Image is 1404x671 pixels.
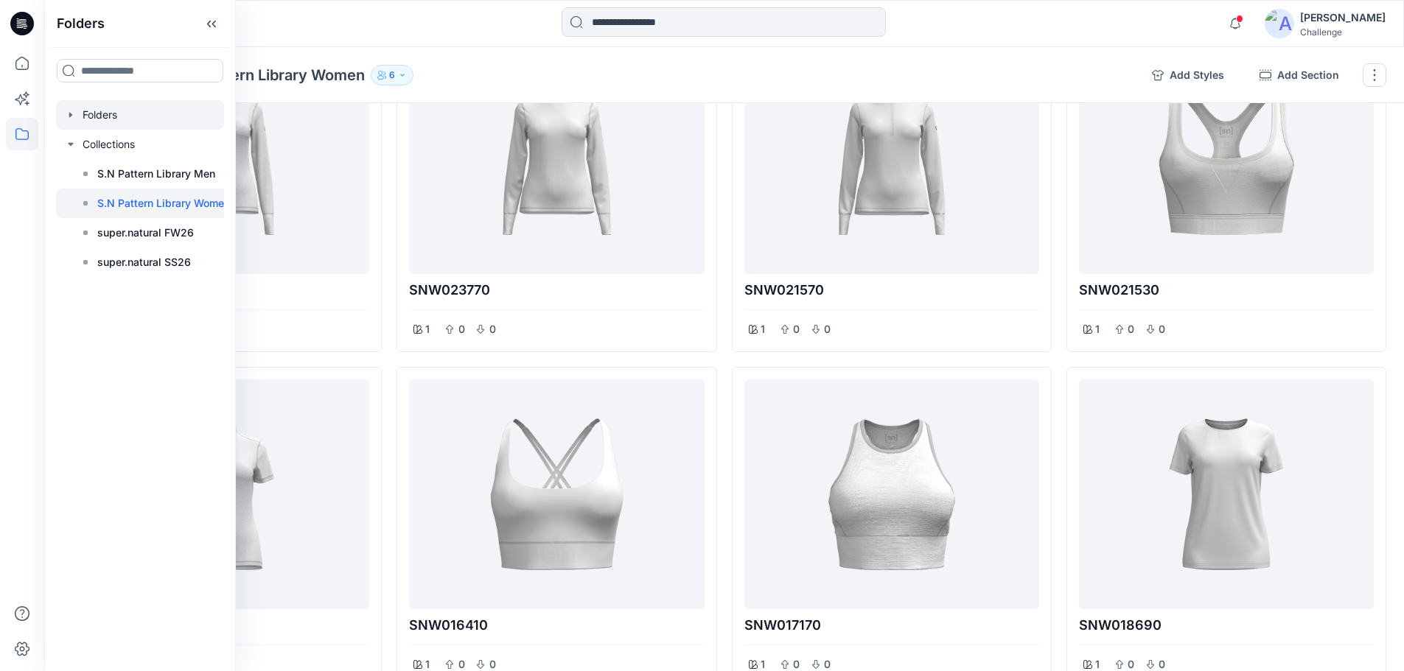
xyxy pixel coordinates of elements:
p: SNW023770 [409,280,704,301]
p: SNW018690 [1079,615,1374,636]
button: 6 [371,65,413,85]
div: [PERSON_NAME] [1300,9,1386,27]
p: 6 [389,67,395,83]
div: SNW021530100 [1066,32,1386,352]
p: 0 [823,320,832,338]
p: S.N Pattern Library Men [97,165,215,183]
button: Add Styles [1140,63,1236,87]
img: avatar [1265,9,1294,38]
p: S.N Pattern Library Women [174,65,365,85]
p: SNW017170 [744,615,1039,636]
p: 0 [792,320,801,338]
p: 0 [1127,320,1136,338]
p: SNW021530 [1079,280,1374,301]
p: 1 [425,320,430,338]
p: 0 [457,320,466,338]
button: Add Section [1248,63,1351,87]
div: SNW023770100 [397,32,716,352]
p: super.natural FW26 [97,224,194,242]
p: S.N Pattern Library Women [97,194,230,212]
div: SNW021570100 [732,32,1052,352]
p: 1 [761,320,765,338]
p: SNW016410 [409,615,704,636]
p: super.natural SS26 [97,253,191,271]
p: SNW021570 [744,280,1039,301]
p: 0 [488,320,497,338]
p: 1 [1095,320,1100,338]
p: 0 [1158,320,1167,338]
div: Challenge [1300,27,1386,38]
